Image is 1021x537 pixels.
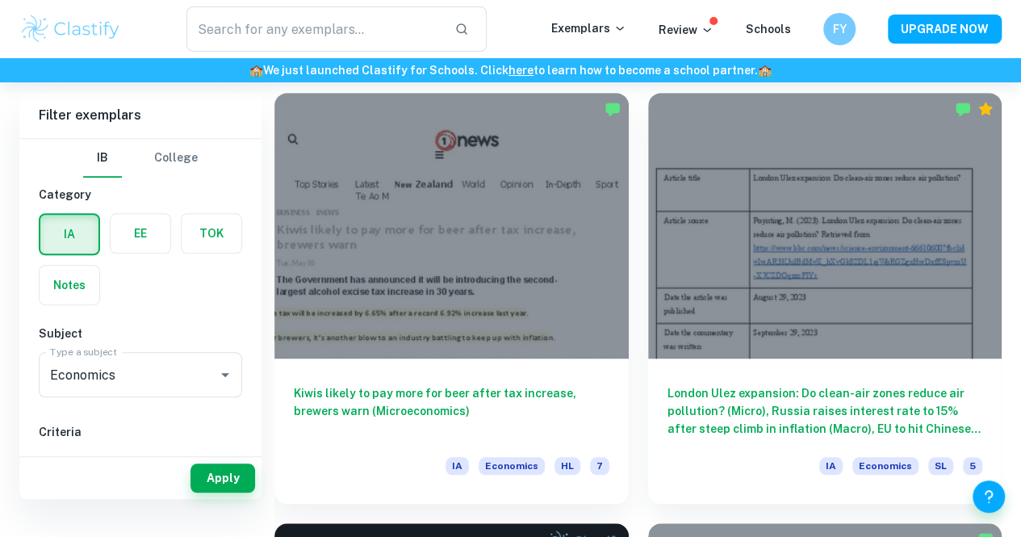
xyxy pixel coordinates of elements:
[19,93,262,138] h6: Filter exemplars
[758,64,772,77] span: 🏫
[83,139,122,178] button: IB
[963,457,982,475] span: 5
[39,186,242,203] h6: Category
[590,457,609,475] span: 7
[40,266,99,304] button: Notes
[111,214,170,253] button: EE
[831,20,849,38] h6: FY
[551,19,626,37] p: Exemplars
[928,457,953,475] span: SL
[182,214,241,253] button: TOK
[83,139,198,178] div: Filter type choice
[888,15,1002,44] button: UPGRADE NOW
[186,6,441,52] input: Search for any exemplars...
[667,384,983,438] h6: London Ulez expansion: Do clean-air zones reduce air pollution? (Micro), Russia raises interest r...
[190,464,255,493] button: Apply
[648,93,1002,504] a: London Ulez expansion: Do clean-air zones reduce air pollution? (Micro), Russia raises interest r...
[823,13,856,45] button: FY
[508,64,534,77] a: here
[249,64,263,77] span: 🏫
[446,457,469,475] span: IA
[214,363,236,386] button: Open
[852,457,918,475] span: Economics
[955,101,971,117] img: Marked
[554,457,580,475] span: HL
[746,23,791,36] a: Schools
[977,101,994,117] div: Premium
[479,457,545,475] span: Economics
[973,480,1005,513] button: Help and Feedback
[659,21,713,39] p: Review
[294,384,609,438] h6: Kiwis likely to pay more for beer after tax increase, brewers warn (Microeconomics)
[3,61,1018,79] h6: We just launched Clastify for Schools. Click to learn how to become a school partner.
[40,215,98,254] button: IA
[819,457,843,475] span: IA
[605,101,621,117] img: Marked
[19,13,122,45] img: Clastify logo
[154,139,198,178] button: College
[39,423,242,441] h6: Criteria
[39,325,242,342] h6: Subject
[50,345,117,359] label: Type a subject
[274,93,629,504] a: Kiwis likely to pay more for beer after tax increase, brewers warn (Microeconomics)IAEconomicsHL7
